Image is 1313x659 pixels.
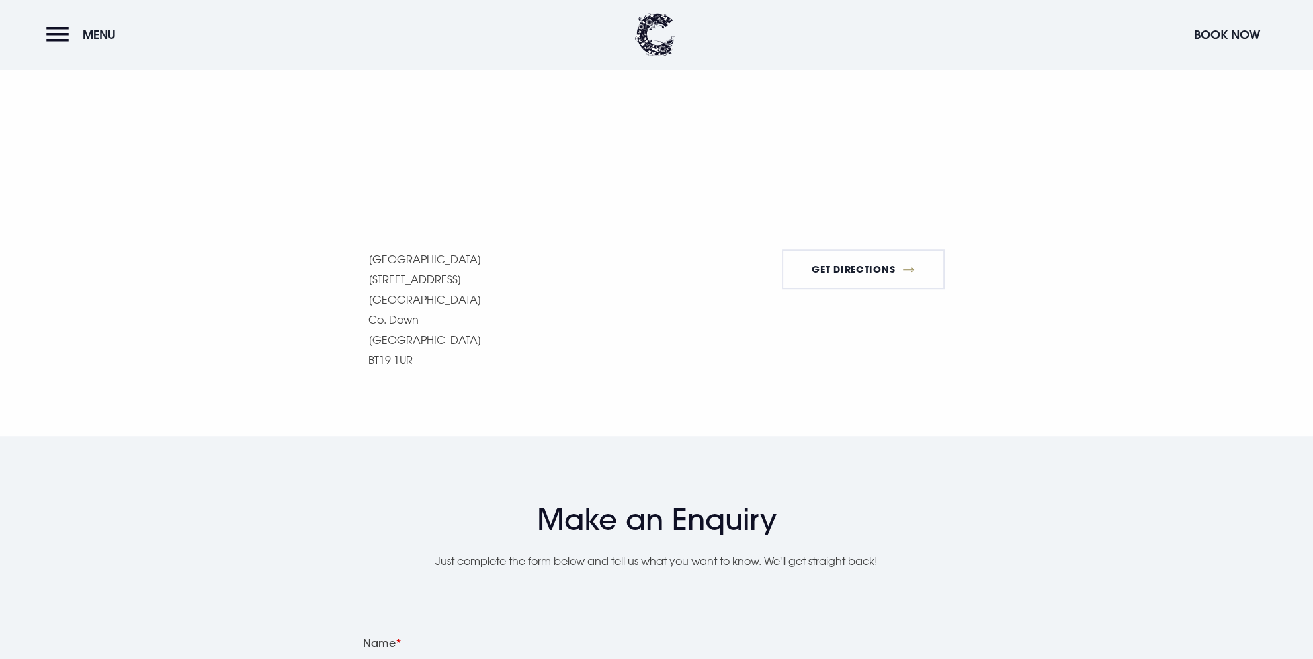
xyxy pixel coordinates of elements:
h2: Make an Enquiry [353,502,961,537]
button: Menu [46,21,122,49]
button: Book Now [1187,21,1267,49]
label: Name [363,634,951,652]
p: [GEOGRAPHIC_DATA] [STREET_ADDRESS] [GEOGRAPHIC_DATA] Co. Down [GEOGRAPHIC_DATA] BT19 1UR [368,249,481,370]
p: Just complete the form below and tell us what you want to know. We'll get straight back! [353,551,961,571]
span: Menu [83,27,116,42]
img: Clandeboye Lodge [635,13,675,56]
a: Get Directions [782,249,945,289]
